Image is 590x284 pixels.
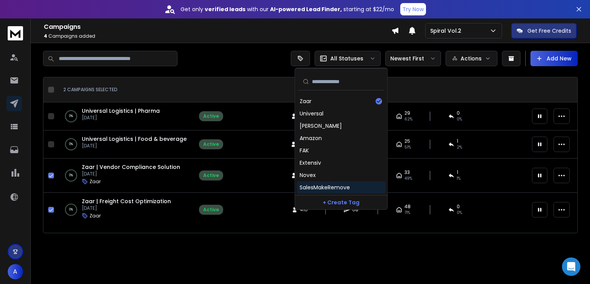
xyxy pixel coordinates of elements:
[300,171,316,179] span: Novex
[457,138,458,144] span: 1
[82,163,180,171] a: Zaar | Vendor Compliance Solution
[404,144,411,150] span: 51 %
[44,33,47,39] span: 4
[57,77,194,102] th: 2 campaigns selected
[300,159,321,167] span: Extensiv
[352,207,360,213] span: 68
[430,27,464,35] p: Spiral Vol.2
[400,3,426,15] button: Try Now
[457,169,458,175] span: 1
[82,143,187,149] p: [DATE]
[404,116,413,122] span: 62 %
[69,172,73,179] p: 0 %
[203,172,219,179] div: Active
[205,5,245,13] strong: verified leads
[69,140,73,148] p: 0 %
[181,5,394,13] p: Get only with our starting at $22/mo
[562,257,580,276] div: Open Intercom Messenger
[82,197,171,205] a: Zaar | Freight Cost Optimization
[300,122,342,130] span: [PERSON_NAME]
[82,135,187,143] a: Universal Logistics | Food & beverage
[300,134,322,142] span: Amazon
[8,264,23,279] button: A
[385,51,441,66] button: Newest First
[457,110,460,116] span: 0
[44,33,391,39] p: Campaigns added
[457,175,461,182] span: 1 %
[203,207,219,213] div: Active
[89,179,101,185] p: Zaar
[300,110,323,117] span: Universal
[323,199,360,206] p: + Create Tag
[404,110,410,116] span: 29
[404,210,410,216] span: 71 %
[57,193,194,227] td: 0%Zaar | Freight Cost Optimization[DATE]Zaar
[300,207,308,213] span: 416
[404,138,410,144] span: 25
[300,97,312,105] span: Zaar
[446,51,497,66] button: Actions
[404,204,411,210] span: 48
[82,115,160,121] p: [DATE]
[69,206,73,214] p: 0 %
[203,113,219,119] div: Active
[511,23,577,38] button: Get Free Credits
[457,204,460,210] span: 0
[530,51,578,66] button: Add New
[57,130,194,159] td: 0%Universal Logistics | Food & beverage[DATE]
[69,112,73,120] p: 0 %
[89,213,101,219] p: Zaar
[457,116,462,122] span: 0 %
[82,205,171,211] p: [DATE]
[404,175,412,182] span: 49 %
[44,22,391,32] h1: Campaigns
[404,169,410,175] span: 33
[457,144,462,150] span: 2 %
[295,195,387,209] button: + Create Tag
[300,184,350,191] span: SalesMakeRemove
[270,5,342,13] strong: AI-powered Lead Finder,
[8,26,23,40] img: logo
[57,159,194,193] td: 0%Zaar | Vendor Compliance Solution[DATE]Zaar
[82,107,160,115] a: Universal Logistics | Pharma
[457,210,462,216] span: 0 %
[57,102,194,130] td: 0%Universal Logistics | Pharma[DATE]
[82,171,180,177] p: [DATE]
[330,55,363,62] p: All Statuses
[527,27,571,35] p: Get Free Credits
[403,5,424,13] p: Try Now
[300,147,309,154] span: FAK
[203,141,219,147] div: Active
